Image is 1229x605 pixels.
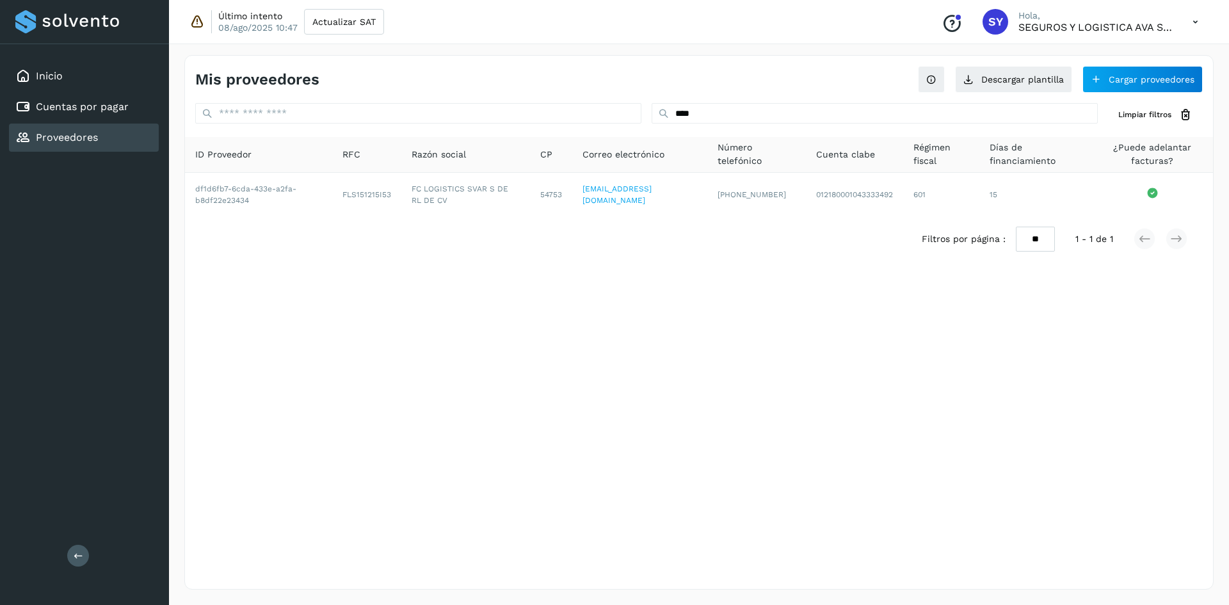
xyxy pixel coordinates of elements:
span: [PHONE_NUMBER] [718,190,786,199]
span: Cuenta clabe [816,148,875,161]
td: FLS151215I53 [332,173,401,216]
span: Actualizar SAT [312,17,376,26]
span: ¿Puede adelantar facturas? [1102,141,1203,168]
td: 601 [903,173,979,216]
span: RFC [342,148,360,161]
span: Limpiar filtros [1118,109,1171,120]
a: [EMAIL_ADDRESS][DOMAIN_NAME] [582,184,652,205]
span: Régimen fiscal [913,141,969,168]
td: df1d6fb7-6cda-433e-a2fa-b8df22e23434 [185,173,332,216]
td: 012180001043333492 [806,173,903,216]
div: Proveedores [9,124,159,152]
h4: Mis proveedores [195,70,319,89]
td: 15 [979,173,1091,216]
span: Número telefónico [718,141,796,168]
p: SEGUROS Y LOGISTICA AVA SA DE CV [1018,21,1172,33]
span: CP [540,148,552,161]
div: Cuentas por pagar [9,93,159,121]
p: Hola, [1018,10,1172,21]
span: Razón social [412,148,466,161]
span: Correo electrónico [582,148,664,161]
button: Cargar proveedores [1082,66,1203,93]
td: FC LOGISTICS SVAR S DE RL DE CV [401,173,531,216]
a: Inicio [36,70,63,82]
p: 08/ago/2025 10:47 [218,22,298,33]
span: ID Proveedor [195,148,252,161]
a: Cuentas por pagar [36,101,129,113]
span: Días de financiamiento [990,141,1081,168]
button: Descargar plantilla [955,66,1072,93]
button: Actualizar SAT [304,9,384,35]
span: Filtros por página : [922,232,1006,246]
a: Proveedores [36,131,98,143]
td: 54753 [530,173,572,216]
div: Inicio [9,62,159,90]
p: Último intento [218,10,282,22]
span: 1 - 1 de 1 [1075,232,1113,246]
button: Limpiar filtros [1108,103,1203,127]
